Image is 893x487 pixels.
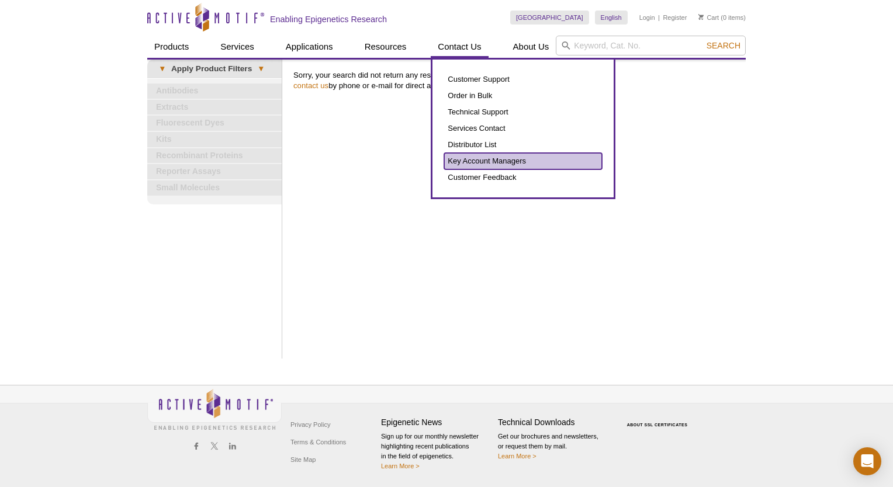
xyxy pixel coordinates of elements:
span: ▾ [153,64,171,74]
a: English [595,11,628,25]
a: Products [147,36,196,58]
a: Services Contact [444,120,602,137]
a: [GEOGRAPHIC_DATA] [510,11,589,25]
a: Terms & Conditions [288,433,349,451]
p: Sorry, your search did not return any results. Please try a less restrictive search, or by phone ... [293,70,740,91]
a: Technical Support [444,104,602,120]
a: Customer Feedback [444,169,602,186]
a: Reporter Assays [147,164,282,179]
a: Learn More > [381,462,420,469]
h4: Technical Downloads [498,418,609,427]
span: ▾ [252,64,270,74]
a: Order in Bulk [444,88,602,104]
img: Your Cart [698,14,704,20]
span: Search [707,41,740,50]
a: Services [213,36,261,58]
a: contact us [293,81,328,90]
div: Open Intercom Messenger [853,447,881,475]
a: About Us [506,36,556,58]
li: (0 items) [698,11,746,25]
a: Distributor List [444,137,602,153]
a: Privacy Policy [288,416,333,433]
a: ABOUT SSL CERTIFICATES [627,423,688,427]
table: Click to Verify - This site chose Symantec SSL for secure e-commerce and confidential communicati... [615,406,702,432]
a: ▾Apply Product Filters▾ [147,60,282,78]
a: Resources [358,36,414,58]
button: Search [703,40,744,51]
a: Customer Support [444,71,602,88]
a: Recombinant Proteins [147,148,282,164]
a: Small Molecules [147,180,282,196]
p: Get our brochures and newsletters, or request them by mail. [498,432,609,461]
h4: Epigenetic News [381,418,492,427]
a: Learn More > [498,453,537,460]
a: Antibodies [147,84,282,99]
a: Extracts [147,100,282,115]
a: Contact Us [431,36,488,58]
a: Cart [698,13,719,22]
a: Key Account Managers [444,153,602,169]
img: Active Motif, [147,385,282,433]
a: Fluorescent Dyes [147,116,282,131]
p: Sign up for our monthly newsletter highlighting recent publications in the field of epigenetics. [381,432,492,471]
a: Applications [279,36,340,58]
a: Register [663,13,687,22]
h2: Enabling Epigenetics Research [270,14,387,25]
a: Site Map [288,451,319,468]
input: Keyword, Cat. No. [556,36,746,55]
li: | [658,11,660,25]
a: Kits [147,132,282,147]
a: Login [639,13,655,22]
